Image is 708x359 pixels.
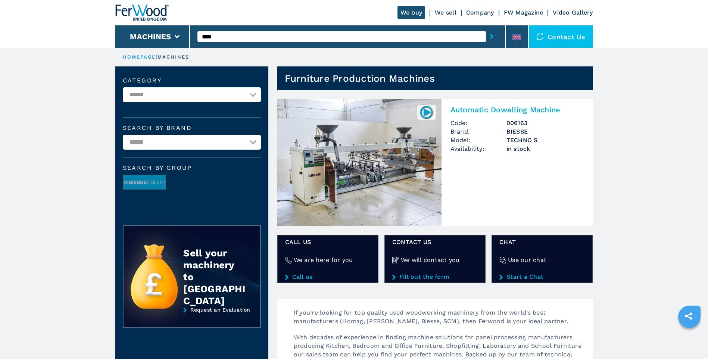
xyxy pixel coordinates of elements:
span: | [156,54,157,60]
a: We sell [435,9,456,16]
span: Call us [285,238,371,246]
span: Code: [450,119,506,127]
img: Ferwood [115,4,169,21]
span: CHAT [499,238,585,246]
h4: We are here for you [294,256,353,264]
img: We will contact you [392,257,399,263]
a: Company [466,9,494,16]
a: Video Gallery [553,9,593,16]
button: Machines [130,32,171,41]
img: Use our chat [499,257,506,263]
label: Search by brand [123,125,261,131]
a: Request an Evaluation [123,307,261,334]
h2: Automatic Dowelling Machine [450,105,584,114]
img: Contact us [536,33,544,40]
label: Category [123,78,261,84]
a: HOMEPAGE [123,54,156,60]
a: We buy [397,6,425,19]
img: 006163 [419,105,434,119]
a: Automatic Dowelling Machine BIESSE TECHNO S006163Automatic Dowelling MachineCode:006163Brand:BIES... [277,99,593,226]
a: Start a Chat [499,274,585,280]
div: Sell your machinery to [GEOGRAPHIC_DATA] [183,247,245,307]
a: sharethis [679,307,698,325]
div: Contact us [529,25,593,48]
h3: TECHNO S [506,136,584,144]
span: CONTACT US [392,238,478,246]
h4: We will contact you [401,256,460,264]
span: in stock [506,144,584,153]
span: Availability: [450,144,506,153]
span: Model: [450,136,506,144]
a: FW Magazine [504,9,543,16]
span: Search by group [123,165,261,171]
img: image [123,175,166,190]
a: Fill out the form [392,274,478,280]
h3: BIESSE [506,127,584,136]
h3: 006163 [506,119,584,127]
h4: Use our chat [508,256,546,264]
p: machines [157,54,190,60]
h1: Furniture Production Machines [285,72,435,84]
a: Call us [285,274,371,280]
img: Automatic Dowelling Machine BIESSE TECHNO S [277,99,442,226]
button: submit-button [486,28,498,45]
img: We are here for you [285,257,292,263]
span: Brand: [450,127,506,136]
p: If you’re looking for top quality used woodworking machinery from the world’s best manufacturers ... [286,308,593,333]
